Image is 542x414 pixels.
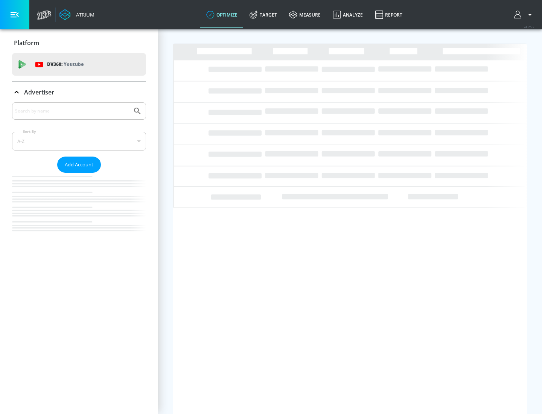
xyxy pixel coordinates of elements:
[200,1,244,28] a: optimize
[283,1,327,28] a: measure
[524,25,534,29] span: v 4.25.2
[59,9,94,20] a: Atrium
[47,60,84,68] p: DV360:
[12,173,146,246] nav: list of Advertiser
[57,157,101,173] button: Add Account
[65,160,93,169] span: Add Account
[369,1,408,28] a: Report
[64,60,84,68] p: Youtube
[12,132,146,151] div: A-Z
[12,53,146,76] div: DV360: Youtube
[15,106,129,116] input: Search by name
[327,1,369,28] a: Analyze
[12,102,146,246] div: Advertiser
[12,32,146,53] div: Platform
[24,88,54,96] p: Advertiser
[12,82,146,103] div: Advertiser
[244,1,283,28] a: Target
[14,39,39,47] p: Platform
[73,11,94,18] div: Atrium
[21,129,38,134] label: Sort By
